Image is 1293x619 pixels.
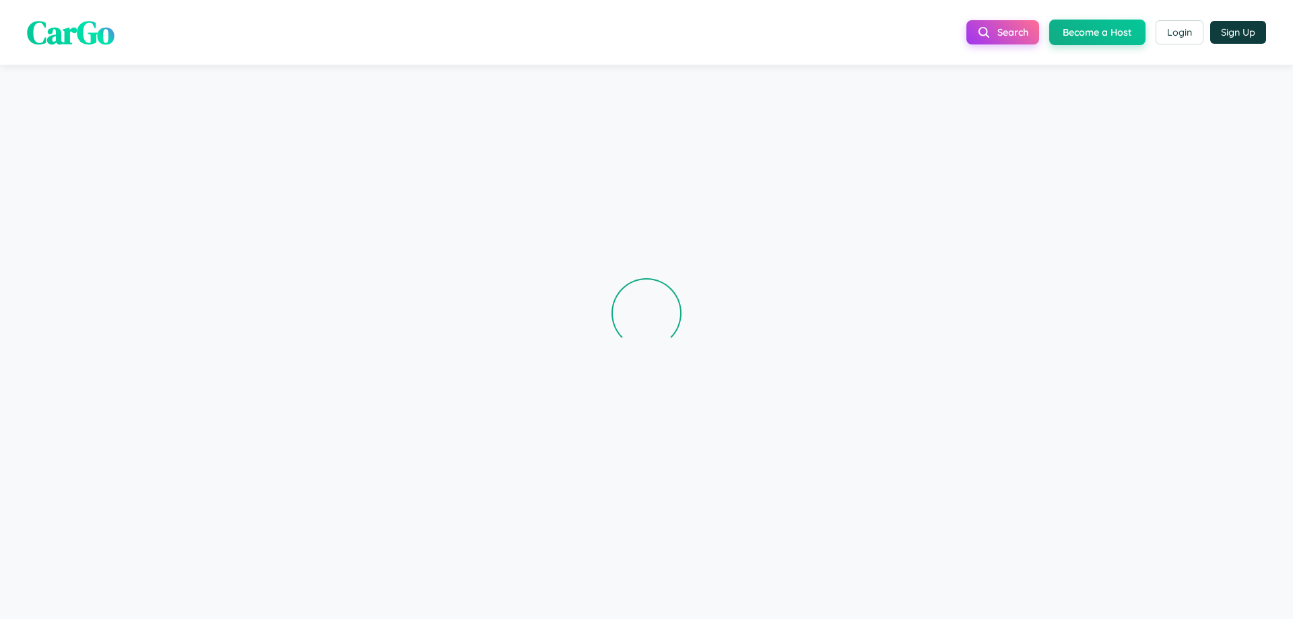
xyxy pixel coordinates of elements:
[997,26,1028,38] span: Search
[966,20,1039,44] button: Search
[27,10,114,55] span: CarGo
[1156,20,1203,44] button: Login
[1049,20,1146,45] button: Become a Host
[1210,21,1266,44] button: Sign Up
